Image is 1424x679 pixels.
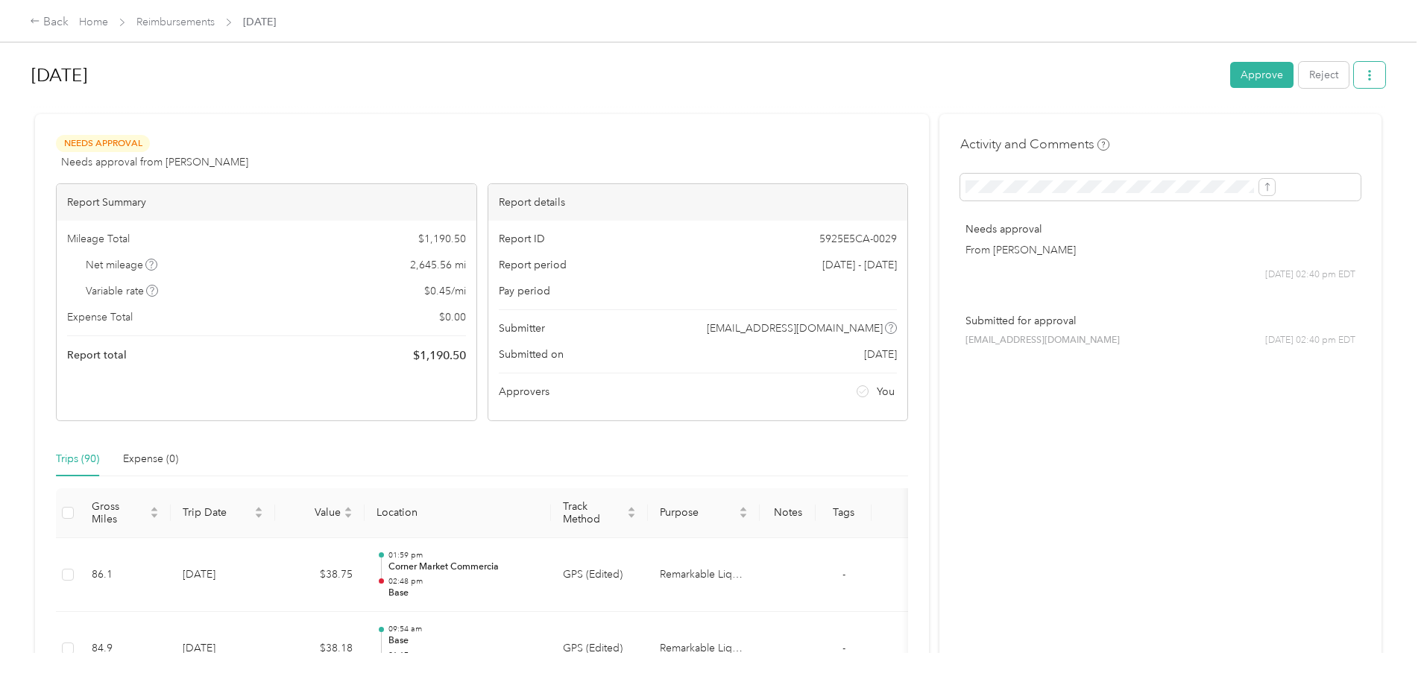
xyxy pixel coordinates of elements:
p: Base [388,634,539,648]
span: Submitted on [499,347,564,362]
span: 2,645.56 mi [410,257,466,273]
p: 01:17 pm [388,650,539,660]
span: [EMAIL_ADDRESS][DOMAIN_NAME] [707,320,883,336]
span: [DATE] - [DATE] [822,257,897,273]
th: Value [275,488,365,538]
div: Back [30,13,69,31]
td: GPS (Edited) [551,538,648,613]
span: caret-down [150,511,159,520]
td: $38.75 [275,538,365,613]
span: $ 1,190.50 [413,347,466,364]
p: 09:54 am [388,624,539,634]
a: Home [79,16,108,28]
a: Reimbursements [136,16,215,28]
div: Report Summary [57,184,476,221]
span: Approvers [499,384,549,399]
th: Trip Date [171,488,275,538]
span: Report ID [499,231,545,247]
span: Trip Date [183,506,251,519]
p: Base [388,587,539,600]
span: - [842,568,845,581]
span: Gross Miles [92,500,147,525]
th: Notes [760,488,816,538]
span: Needs approval from [PERSON_NAME] [61,154,248,170]
span: Mileage Total [67,231,130,247]
span: $ 0.00 [439,309,466,325]
span: Track Method [563,500,624,525]
span: [EMAIL_ADDRESS][DOMAIN_NAME] [965,334,1120,347]
span: Report period [499,257,567,273]
div: Expense (0) [123,451,178,467]
p: 01:59 pm [388,550,539,560]
span: Net mileage [86,257,158,273]
span: caret-down [739,511,748,520]
span: - [842,642,845,654]
span: caret-up [739,505,748,514]
span: [DATE] 02:40 pm EDT [1265,268,1355,282]
th: Purpose [648,488,760,538]
span: $ 1,190.50 [418,231,466,247]
span: caret-up [627,505,636,514]
td: [DATE] [171,538,275,613]
span: Value [287,506,341,519]
span: $ 0.45 / mi [424,283,466,299]
span: caret-down [344,511,353,520]
td: Remarkable Liquids [648,538,760,613]
button: Reject [1299,62,1349,88]
span: caret-up [344,505,353,514]
span: Variable rate [86,283,159,299]
p: Needs approval [965,221,1355,237]
iframe: Everlance-gr Chat Button Frame [1340,596,1424,679]
p: Corner Market Commercia [388,560,539,574]
th: Gross Miles [80,488,171,538]
h4: Activity and Comments [960,135,1109,154]
span: caret-up [254,505,263,514]
span: Purpose [660,506,736,519]
h1: Aug 2025 [31,57,1220,93]
span: Submitter [499,320,545,336]
span: Report total [67,347,127,363]
span: Needs Approval [56,135,150,152]
span: [DATE] [864,347,897,362]
span: You [877,384,895,399]
span: Expense Total [67,309,133,325]
span: caret-down [627,511,636,520]
p: 02:48 pm [388,576,539,587]
p: Submitted for approval [965,313,1355,329]
td: 86.1 [80,538,171,613]
div: Trips (90) [56,451,99,467]
th: Track Method [551,488,648,538]
span: Pay period [499,283,550,299]
span: [DATE] 02:40 pm EDT [1265,334,1355,347]
span: caret-up [150,505,159,514]
span: 5925E5CA-0029 [819,231,897,247]
th: Location [365,488,551,538]
button: Approve [1230,62,1294,88]
th: Tags [816,488,872,538]
p: From [PERSON_NAME] [965,242,1355,258]
div: Report details [488,184,908,221]
span: caret-down [254,511,263,520]
span: [DATE] [243,14,276,30]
